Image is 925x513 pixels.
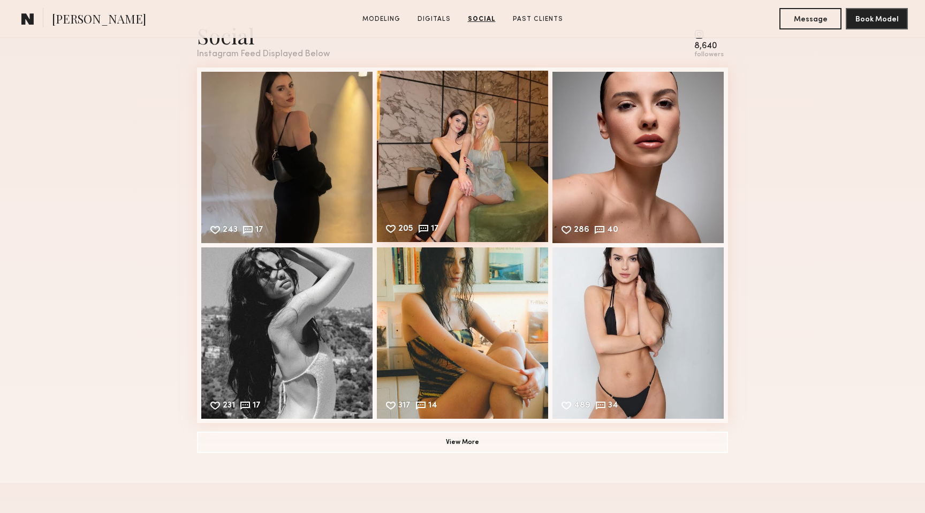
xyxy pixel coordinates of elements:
button: View More [197,432,728,453]
div: 40 [607,226,618,236]
div: Instagram Feed Displayed Below [197,50,330,59]
div: 317 [398,402,411,411]
div: 286 [574,226,589,236]
div: 34 [608,402,618,411]
a: Social [464,14,500,24]
button: Book Model [846,8,908,29]
div: 17 [253,402,261,411]
button: Message [779,8,841,29]
a: Digitals [413,14,455,24]
div: 489 [574,402,590,411]
div: 205 [398,225,413,235]
div: 14 [428,402,437,411]
span: [PERSON_NAME] [52,11,146,29]
div: 231 [223,402,235,411]
div: 17 [255,226,263,236]
div: 243 [223,226,238,236]
a: Modeling [358,14,405,24]
a: Past Clients [509,14,567,24]
div: followers [694,51,724,59]
div: 17 [431,225,439,235]
div: 8,640 [694,42,724,50]
a: Book Model [846,14,908,23]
